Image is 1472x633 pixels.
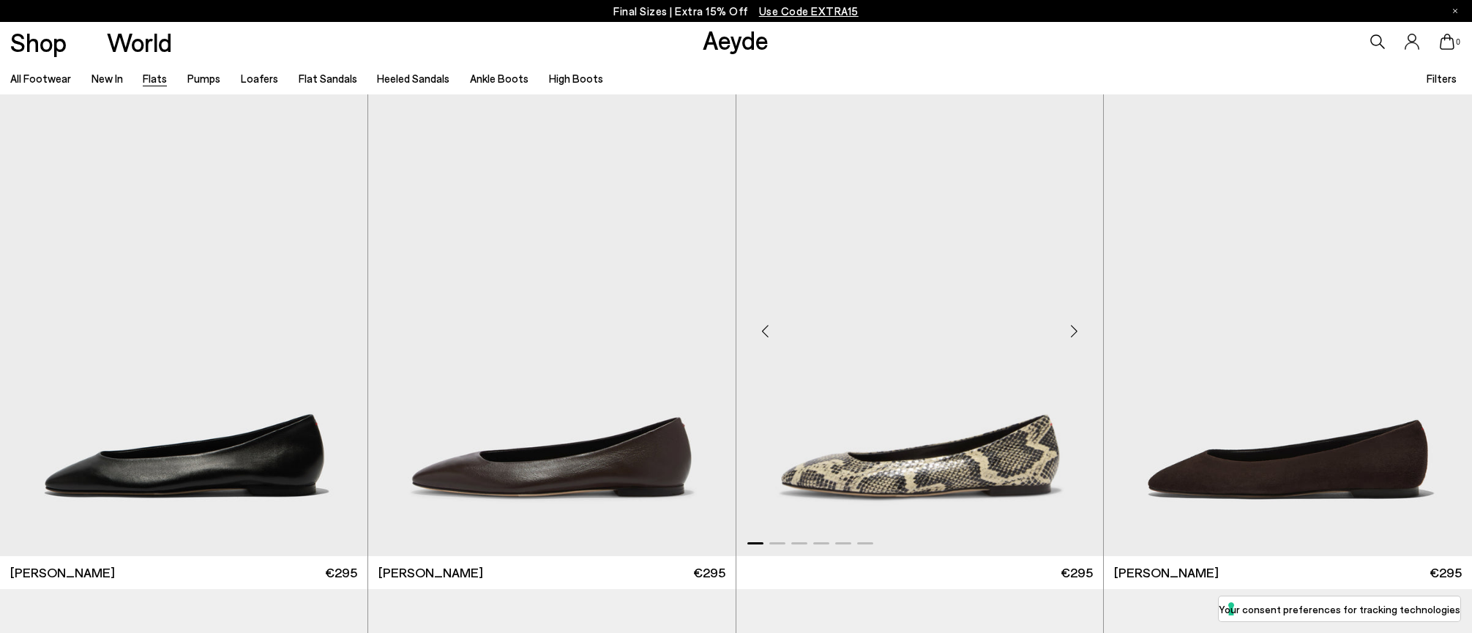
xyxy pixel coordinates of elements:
a: New In [91,72,123,85]
a: Flat Sandals [299,72,357,85]
a: [PERSON_NAME] €295 [1104,556,1472,589]
a: Next slide Previous slide [736,94,1104,555]
span: Navigate to /collections/ss25-final-sizes [759,4,859,18]
span: 0 [1454,38,1462,46]
span: €295 [693,563,725,582]
span: [PERSON_NAME] [378,563,483,582]
a: Shop [10,29,67,55]
div: 1 / 6 [736,94,1104,555]
div: Previous slide [744,309,788,353]
a: 0 [1440,34,1454,50]
span: €295 [1061,563,1093,582]
a: [PERSON_NAME] €295 [368,556,736,589]
a: Flats [143,72,167,85]
span: [PERSON_NAME] [10,563,115,582]
a: All Footwear [10,72,71,85]
a: World [107,29,172,55]
span: €295 [1430,563,1462,582]
span: €295 [325,563,357,582]
label: Your consent preferences for tracking technologies [1219,602,1460,617]
span: [PERSON_NAME] [1114,563,1219,582]
a: Aeyde [703,24,769,55]
img: Ellie Suede Almond-Toe Flats [1104,94,1472,555]
a: Heeled Sandals [377,72,449,85]
button: Your consent preferences for tracking technologies [1219,596,1460,621]
img: Ellie Almond-Toe Flats [368,94,736,555]
a: Pumps [187,72,220,85]
img: Ellie Almond-Toe Flats [736,94,1104,555]
a: €295 [736,556,1104,589]
span: Filters [1427,72,1457,85]
a: Ankle Boots [470,72,528,85]
div: Next slide [1052,309,1096,353]
a: High Boots [549,72,603,85]
p: Final Sizes | Extra 15% Off [613,2,859,20]
a: Loafers [241,72,278,85]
